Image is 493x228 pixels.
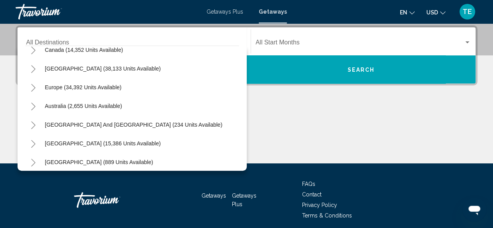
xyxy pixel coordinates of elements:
span: [GEOGRAPHIC_DATA] and [GEOGRAPHIC_DATA] (234 units available) [45,122,222,128]
a: Getaways Plus [207,9,243,15]
span: [GEOGRAPHIC_DATA] (38,133 units available) [45,65,161,72]
span: [GEOGRAPHIC_DATA] (15,386 units available) [45,140,161,147]
button: Toggle Europe (34,392 units available) [25,80,41,95]
a: Getaways Plus [232,193,256,207]
span: en [400,9,407,16]
span: Search [347,67,375,73]
a: Getaways [259,9,287,15]
div: Search widget [18,27,475,83]
iframe: Button to launch messaging window [462,197,487,222]
span: Europe (34,392 units available) [45,84,122,90]
button: Toggle South Pacific and Oceania (234 units available) [25,117,41,133]
button: Toggle South America (15,386 units available) [25,136,41,151]
button: [GEOGRAPHIC_DATA] (38,133 units available) [41,60,164,78]
a: Privacy Policy [302,202,337,208]
button: [GEOGRAPHIC_DATA] (889 units available) [41,153,157,171]
button: [GEOGRAPHIC_DATA] and [GEOGRAPHIC_DATA] (234 units available) [41,116,226,134]
button: Canada (14,352 units available) [41,41,127,59]
button: Toggle Australia (2,655 units available) [25,98,41,114]
span: USD [426,9,438,16]
span: [GEOGRAPHIC_DATA] (889 units available) [45,159,153,165]
button: [GEOGRAPHIC_DATA] (15,386 units available) [41,134,164,152]
a: Getaways [201,193,226,199]
button: Search [247,55,476,83]
button: Toggle Canada (14,352 units available) [25,42,41,58]
a: FAQs [302,181,315,187]
button: Change language [400,7,415,18]
button: User Menu [457,4,477,20]
button: Australia (2,655 units available) [41,97,126,115]
span: TE [463,8,472,16]
button: Toggle Caribbean & Atlantic Islands (38,133 units available) [25,61,41,76]
a: Travorium [74,188,152,212]
a: Terms & Conditions [302,212,352,219]
a: Contact [302,191,322,198]
button: Europe (34,392 units available) [41,78,125,96]
button: Change currency [426,7,445,18]
button: Toggle Central America (889 units available) [25,154,41,170]
span: Canada (14,352 units available) [45,47,123,53]
a: Travorium [16,4,199,19]
span: Australia (2,655 units available) [45,103,122,109]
